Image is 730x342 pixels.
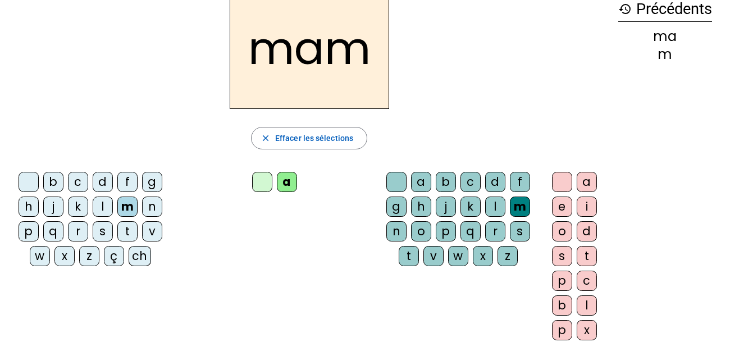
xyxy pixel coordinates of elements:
div: d [485,172,505,192]
div: s [93,221,113,241]
div: g [142,172,162,192]
div: h [19,197,39,217]
div: w [448,246,468,266]
div: p [552,320,572,340]
div: t [117,221,138,241]
div: b [552,295,572,316]
div: x [54,246,75,266]
div: f [117,172,138,192]
div: e [552,197,572,217]
div: m [117,197,138,217]
div: j [436,197,456,217]
div: v [423,246,444,266]
div: r [485,221,505,241]
div: i [577,197,597,217]
button: Effacer les sélections [251,127,367,149]
div: n [386,221,407,241]
div: s [510,221,530,241]
div: ma [618,30,712,43]
div: j [43,197,63,217]
div: h [411,197,431,217]
div: c [577,271,597,291]
div: q [460,221,481,241]
div: k [460,197,481,217]
div: r [68,221,88,241]
div: t [577,246,597,266]
div: w [30,246,50,266]
div: ç [104,246,124,266]
div: t [399,246,419,266]
div: ch [129,246,151,266]
div: n [142,197,162,217]
div: p [552,271,572,291]
div: b [436,172,456,192]
div: a [277,172,297,192]
div: o [411,221,431,241]
div: v [142,221,162,241]
div: f [510,172,530,192]
div: l [93,197,113,217]
div: x [577,320,597,340]
div: d [93,172,113,192]
div: s [552,246,572,266]
div: m [510,197,530,217]
div: k [68,197,88,217]
div: a [577,172,597,192]
span: Effacer les sélections [275,131,353,145]
div: g [386,197,407,217]
div: l [485,197,505,217]
div: x [473,246,493,266]
div: z [79,246,99,266]
div: m [618,48,712,61]
div: o [552,221,572,241]
div: b [43,172,63,192]
div: c [68,172,88,192]
div: p [436,221,456,241]
div: l [577,295,597,316]
mat-icon: close [261,133,271,143]
div: c [460,172,481,192]
div: d [577,221,597,241]
div: a [411,172,431,192]
div: z [498,246,518,266]
div: q [43,221,63,241]
div: p [19,221,39,241]
mat-icon: history [618,2,632,16]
